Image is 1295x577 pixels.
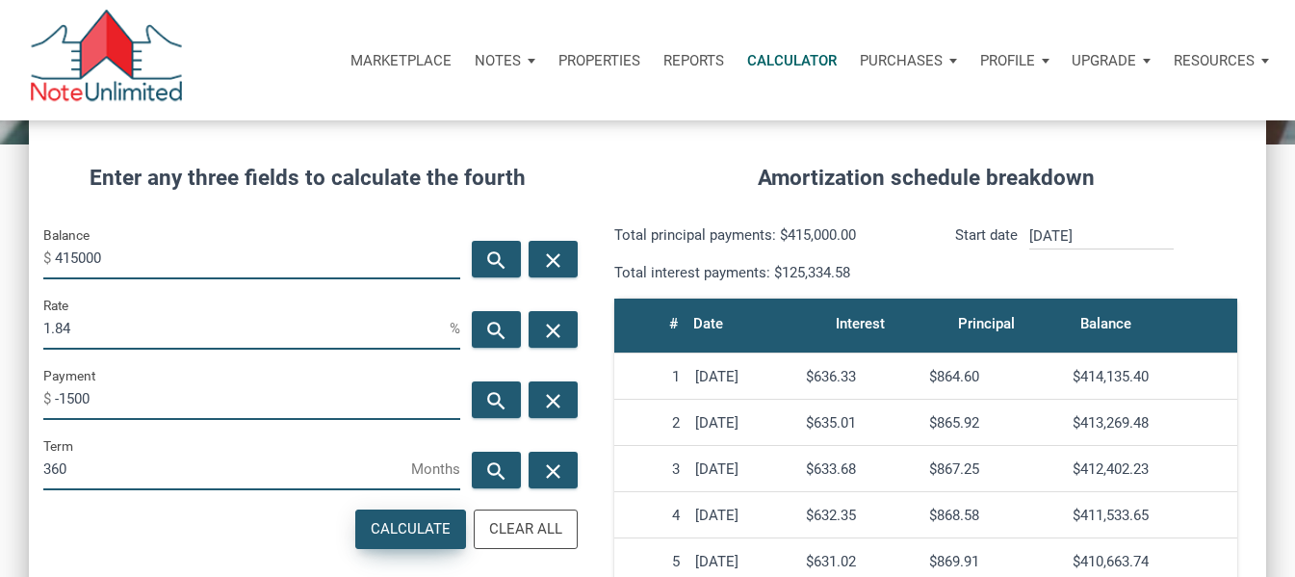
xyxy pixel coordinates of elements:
[371,518,451,540] div: Calculate
[806,553,914,570] div: $631.02
[1060,32,1162,90] button: Upgrade
[614,261,911,284] p: Total interest payments: $125,334.58
[622,368,679,385] div: 1
[350,52,452,69] p: Marketplace
[1072,52,1136,69] p: Upgrade
[652,32,736,90] button: Reports
[622,507,679,524] div: 4
[43,364,95,387] label: Payment
[836,310,885,337] div: Interest
[1073,414,1230,432] div: $413,269.48
[600,162,1252,195] h4: Amortization schedule breakdown
[695,414,790,432] div: [DATE]
[929,368,1057,385] div: $864.60
[484,388,507,412] i: search
[736,32,848,90] a: Calculator
[542,459,565,483] i: close
[43,243,55,274] span: $
[475,52,521,69] p: Notes
[472,241,521,277] button: search
[542,248,565,272] i: close
[622,414,679,432] div: 2
[43,306,450,350] input: Rate
[614,223,911,247] p: Total principal payments: $415,000.00
[339,32,463,90] button: Marketplace
[542,318,565,342] i: close
[929,460,1057,478] div: $867.25
[663,52,724,69] p: Reports
[1073,368,1230,385] div: $414,135.40
[929,553,1057,570] div: $869.91
[955,223,1018,284] p: Start date
[529,381,578,418] button: close
[969,32,1061,90] button: Profile
[43,447,411,490] input: Term
[43,294,68,317] label: Rate
[542,388,565,412] i: close
[958,310,1015,337] div: Principal
[980,52,1035,69] p: Profile
[355,510,466,549] button: Calculate
[472,311,521,348] button: search
[484,459,507,483] i: search
[669,310,678,337] div: #
[747,52,837,69] p: Calculator
[55,377,460,420] input: Payment
[450,313,460,344] span: %
[806,460,914,478] div: $633.68
[43,434,73,458] label: Term
[695,368,790,385] div: [DATE]
[411,454,460,485] span: Months
[29,10,184,111] img: NoteUnlimited
[43,223,90,247] label: Balance
[472,452,521,488] button: search
[695,553,790,570] div: [DATE]
[484,248,507,272] i: search
[484,318,507,342] i: search
[529,241,578,277] button: close
[463,32,547,90] button: Notes
[929,507,1057,524] div: $868.58
[860,52,943,69] p: Purchases
[848,32,969,90] button: Purchases
[529,311,578,348] button: close
[1073,553,1230,570] div: $410,663.74
[929,414,1057,432] div: $865.92
[489,518,562,540] div: Clear All
[622,460,679,478] div: 3
[695,507,790,524] div: [DATE]
[547,32,652,90] a: Properties
[1174,52,1255,69] p: Resources
[55,236,460,279] input: Balance
[529,452,578,488] button: close
[43,383,55,414] span: $
[1080,310,1131,337] div: Balance
[474,510,578,549] button: Clear All
[806,368,914,385] div: $636.33
[806,507,914,524] div: $632.35
[806,414,914,432] div: $635.01
[43,162,571,195] h4: Enter any three fields to calculate the fourth
[695,460,790,478] div: [DATE]
[1073,507,1230,524] div: $411,533.65
[622,553,679,570] div: 5
[693,310,723,337] div: Date
[1073,460,1230,478] div: $412,402.23
[1162,32,1281,90] button: Resources
[558,52,640,69] p: Properties
[472,381,521,418] button: search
